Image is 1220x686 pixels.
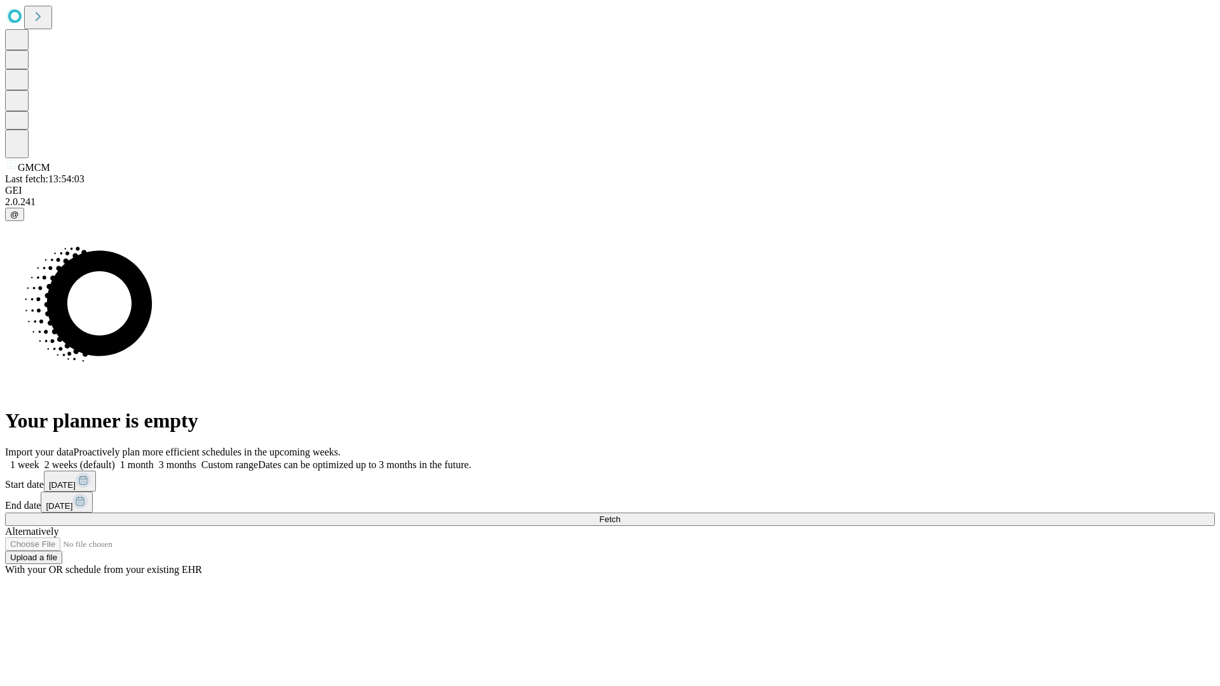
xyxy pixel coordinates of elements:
[5,173,85,184] span: Last fetch: 13:54:03
[5,564,202,575] span: With your OR schedule from your existing EHR
[74,447,341,457] span: Proactively plan more efficient schedules in the upcoming weeks.
[49,480,76,490] span: [DATE]
[41,492,93,513] button: [DATE]
[44,459,115,470] span: 2 weeks (default)
[10,210,19,219] span: @
[201,459,258,470] span: Custom range
[5,471,1215,492] div: Start date
[5,447,74,457] span: Import your data
[5,196,1215,208] div: 2.0.241
[18,162,50,173] span: GMCM
[5,551,62,564] button: Upload a file
[44,471,96,492] button: [DATE]
[5,208,24,221] button: @
[46,501,72,511] span: [DATE]
[10,459,39,470] span: 1 week
[5,409,1215,433] h1: Your planner is empty
[120,459,154,470] span: 1 month
[599,514,620,524] span: Fetch
[5,513,1215,526] button: Fetch
[5,492,1215,513] div: End date
[159,459,196,470] span: 3 months
[5,185,1215,196] div: GEI
[258,459,471,470] span: Dates can be optimized up to 3 months in the future.
[5,526,58,537] span: Alternatively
